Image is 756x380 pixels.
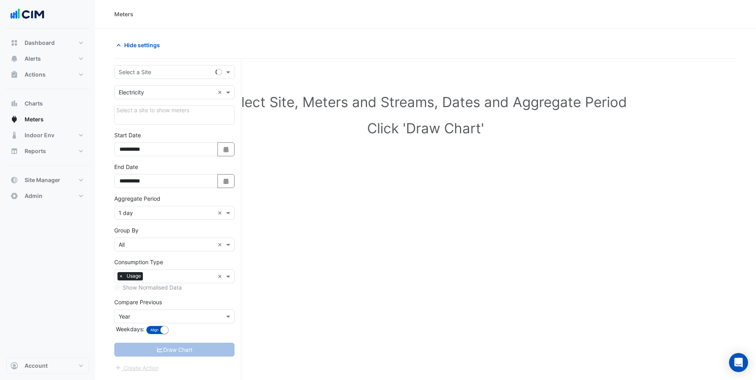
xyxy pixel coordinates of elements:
button: Reports [6,143,89,159]
app-icon: Actions [10,71,18,79]
fa-icon: Select Date [223,146,230,153]
h1: Select Site, Meters and Streams, Dates and Aggregate Period [127,94,724,110]
span: Account [25,362,48,370]
div: Select meters or streams to enable normalisation [114,283,235,292]
app-icon: Charts [10,100,18,107]
button: Admin [6,188,89,204]
label: End Date [114,163,138,171]
app-icon: Meters [10,115,18,123]
label: Start Date [114,131,141,139]
label: Weekdays: [114,325,144,333]
span: Indoor Env [25,131,54,139]
span: Clear [217,272,224,280]
div: Open Intercom Messenger [729,353,748,372]
button: Hide settings [114,38,165,52]
button: Dashboard [6,35,89,51]
span: Clear [217,88,224,96]
label: Compare Previous [114,298,162,306]
app-icon: Dashboard [10,39,18,47]
app-escalated-ticket-create-button: Please correct errors first [114,364,159,370]
span: Hide settings [124,41,160,49]
span: Charts [25,100,43,107]
app-icon: Admin [10,192,18,200]
label: Show Normalised Data [123,283,182,292]
button: Account [6,358,89,374]
button: Indoor Env [6,127,89,143]
label: Consumption Type [114,258,163,266]
span: Alerts [25,55,41,63]
button: Actions [6,67,89,83]
span: Dashboard [25,39,55,47]
app-icon: Indoor Env [10,131,18,139]
span: Admin [25,192,42,200]
span: Usage [125,272,143,280]
img: Company Logo [10,6,45,22]
span: Meters [25,115,44,123]
button: Meters [6,111,89,127]
div: Meters [114,10,133,18]
app-icon: Reports [10,147,18,155]
span: Clear [217,209,224,217]
label: Aggregate Period [114,194,160,203]
fa-icon: Select Date [223,178,230,184]
span: Clear [217,240,224,249]
button: Charts [6,96,89,111]
span: × [117,272,125,280]
span: Reports [25,147,46,155]
button: Site Manager [6,172,89,188]
app-icon: Site Manager [10,176,18,184]
span: Site Manager [25,176,60,184]
label: Group By [114,226,139,234]
button: Alerts [6,51,89,67]
h1: Click 'Draw Chart' [127,120,724,136]
div: Click Update or Cancel in Details panel [114,106,235,125]
span: Actions [25,71,46,79]
app-icon: Alerts [10,55,18,63]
